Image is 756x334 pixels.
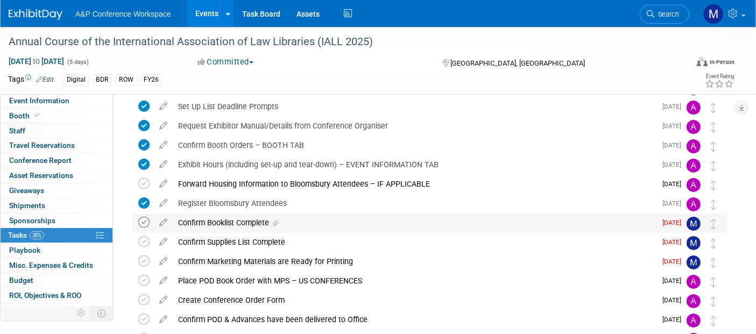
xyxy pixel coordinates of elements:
[173,136,656,154] div: Confirm Booth Orders – BOOTH TAB
[173,252,656,271] div: Confirm Marketing Materials are Ready for Printing
[703,4,724,24] img: Michelle Kelly
[9,201,45,210] span: Shipments
[662,258,687,265] span: [DATE]
[9,291,81,300] span: ROI, Objectives & ROO
[9,126,25,135] span: Staff
[687,101,701,115] img: Amanda Oney
[711,122,716,132] i: Move task
[154,218,173,228] a: edit
[5,32,673,52] div: Annual Course of the International Association of Law Libraries (IALL 2025)
[662,316,687,323] span: [DATE]
[9,141,75,150] span: Travel Reservations
[154,179,173,189] a: edit
[1,109,112,123] a: Booth
[154,102,173,111] a: edit
[9,261,93,269] span: Misc. Expenses & Credits
[450,59,585,67] span: [GEOGRAPHIC_DATA], [GEOGRAPHIC_DATA]
[687,197,701,211] img: Amanda Oney
[31,57,41,66] span: to
[154,198,173,208] a: edit
[63,74,89,86] div: Digital
[154,295,173,305] a: edit
[711,103,716,113] i: Move task
[1,243,112,258] a: Playbook
[1,258,112,273] a: Misc. Expenses & Credits
[55,306,63,314] span: 4
[711,180,716,190] i: Move task
[640,5,689,24] a: Search
[687,217,701,231] img: Michelle Kelly
[9,156,72,165] span: Conference Report
[9,186,44,195] span: Giveaways
[662,141,687,149] span: [DATE]
[1,153,112,168] a: Conference Report
[154,257,173,266] a: edit
[36,76,54,83] a: Edit
[9,276,33,285] span: Budget
[711,219,716,229] i: Move task
[1,273,112,288] a: Budget
[173,310,656,329] div: Confirm POD & Advances have been delivered to Office
[154,121,173,131] a: edit
[8,74,54,86] td: Tags
[8,56,65,66] span: [DATE] [DATE]
[687,294,701,308] img: Amanda Oney
[1,183,112,198] a: Giveaways
[66,59,89,66] span: (5 days)
[711,277,716,287] i: Move task
[72,306,91,320] td: Personalize Event Tab Strip
[687,139,701,153] img: Amanda Oney
[711,258,716,268] i: Move task
[687,275,701,289] img: Amanda Oney
[154,315,173,324] a: edit
[662,161,687,168] span: [DATE]
[711,238,716,248] i: Move task
[705,74,734,79] div: Event Rating
[154,160,173,169] a: edit
[173,117,656,135] div: Request Exhibitor Manual/Details from Conference Organiser
[173,233,656,251] div: Confirm Supplies List Complete
[173,214,656,232] div: Confirm Booklist Complete
[1,94,112,108] a: Event Information
[662,277,687,285] span: [DATE]
[30,231,44,239] span: 38%
[662,200,687,207] span: [DATE]
[1,124,112,138] a: Staff
[9,246,40,254] span: Playbook
[173,155,656,174] div: Exhibit Hours (including set-up and tear-down) – EVENT INFORMATION TAB
[1,214,112,228] a: Sponsorships
[1,228,112,243] a: Tasks38%
[1,138,112,153] a: Travel Reservations
[687,178,701,192] img: Amanda Oney
[173,97,656,116] div: Set Up List Deadline Prompts
[1,303,112,318] a: Attachments4
[1,168,112,183] a: Asset Reservations
[154,237,173,247] a: edit
[654,10,679,18] span: Search
[9,111,42,120] span: Booth
[711,316,716,326] i: Move task
[173,175,656,193] div: Forward Housing Information to Bloomsbury Attendees – IF APPLICABLE
[93,74,112,86] div: BDR
[9,9,62,20] img: ExhibitDay
[697,58,708,66] img: Format-Inperson.png
[75,10,171,18] span: A&P Conference Workspace
[173,272,656,290] div: Place POD Book Order with MPS – US CONFERENCES
[711,296,716,307] i: Move task
[34,112,40,118] i: Booth reservation complete
[173,291,656,309] div: Create Conference Order Form
[711,161,716,171] i: Move task
[662,219,687,226] span: [DATE]
[687,314,701,328] img: Amanda Oney
[9,216,55,225] span: Sponsorships
[116,74,137,86] div: ROW
[9,171,73,180] span: Asset Reservations
[687,255,701,269] img: Michelle Kelly
[687,159,701,173] img: Amanda Oney
[1,198,112,213] a: Shipments
[711,141,716,152] i: Move task
[154,276,173,286] a: edit
[627,56,734,72] div: Event Format
[662,296,687,304] span: [DATE]
[1,288,112,303] a: ROI, Objectives & ROO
